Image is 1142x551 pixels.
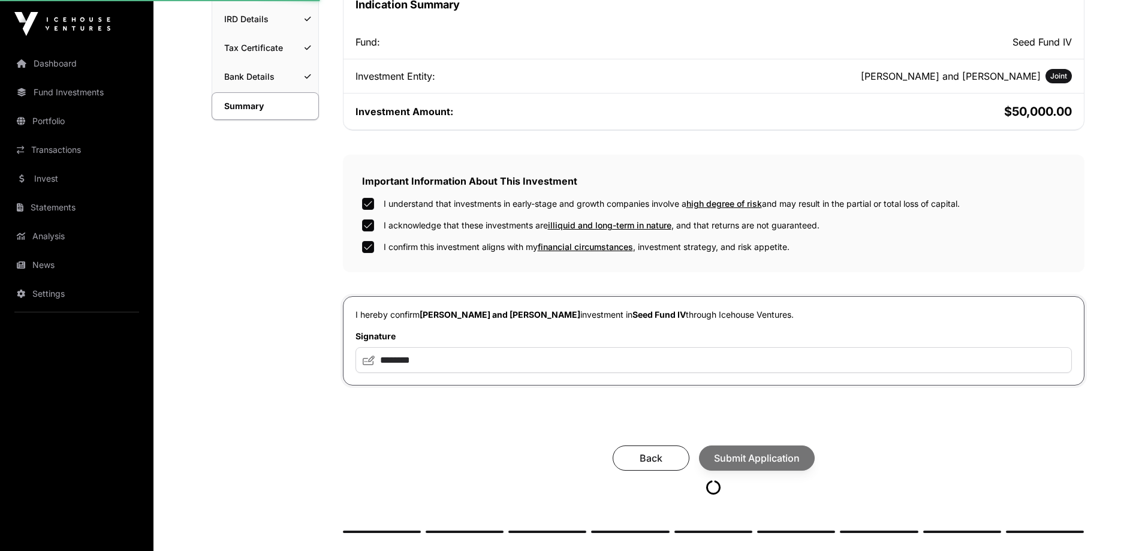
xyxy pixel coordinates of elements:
[861,69,1041,83] h2: [PERSON_NAME] and [PERSON_NAME]
[716,35,1072,49] h2: Seed Fund IV
[10,194,144,221] a: Statements
[10,252,144,278] a: News
[10,137,144,163] a: Transactions
[362,174,1065,188] h2: Important Information About This Investment
[355,330,1072,342] label: Signature
[10,79,144,106] a: Fund Investments
[384,241,790,253] label: I confirm this investment aligns with my , investment strategy, and risk appetite.
[10,165,144,192] a: Invest
[1050,71,1067,81] span: Joint
[212,64,318,90] a: Bank Details
[355,309,1072,321] p: I hereby confirm investment in through Icehouse Ventures.
[716,103,1072,120] h2: $50,000.00
[538,242,633,252] span: financial circumstances
[10,108,144,134] a: Portfolio
[686,198,762,209] span: high degree of risk
[613,445,689,471] button: Back
[212,35,318,61] a: Tax Certificate
[384,198,960,210] label: I understand that investments in early-stage and growth companies involve a and may result in the...
[1082,493,1142,551] iframe: Chat Widget
[628,451,674,465] span: Back
[384,219,819,231] label: I acknowledge that these investments are , and that returns are not guaranteed.
[10,50,144,77] a: Dashboard
[355,69,712,83] div: Investment Entity:
[355,35,712,49] div: Fund:
[548,220,671,230] span: illiquid and long-term in nature
[212,6,318,32] a: IRD Details
[632,309,686,320] span: Seed Fund IV
[10,223,144,249] a: Analysis
[10,281,144,307] a: Settings
[355,106,453,118] span: Investment Amount:
[212,92,319,120] a: Summary
[420,309,580,320] span: [PERSON_NAME] and [PERSON_NAME]
[14,12,110,36] img: Icehouse Ventures Logo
